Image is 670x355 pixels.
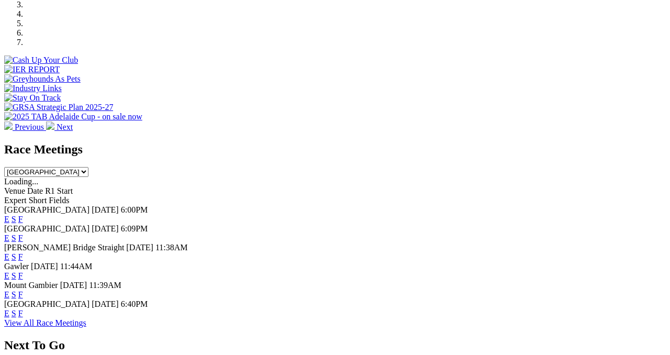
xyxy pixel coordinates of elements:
[60,281,87,290] span: [DATE]
[4,338,666,352] h2: Next To Go
[12,215,16,224] a: S
[18,234,23,242] a: F
[155,243,188,252] span: 11:38AM
[4,56,78,65] img: Cash Up Your Club
[4,112,142,121] img: 2025 TAB Adelaide Cup - on sale now
[4,65,60,74] img: IER REPORT
[92,205,119,214] span: [DATE]
[4,177,38,186] span: Loading...
[46,123,73,131] a: Next
[4,84,62,93] img: Industry Links
[12,271,16,280] a: S
[4,196,27,205] span: Expert
[4,299,90,308] span: [GEOGRAPHIC_DATA]
[4,252,9,261] a: E
[4,142,666,157] h2: Race Meetings
[4,318,86,327] a: View All Race Meetings
[27,186,43,195] span: Date
[121,299,148,308] span: 6:40PM
[4,290,9,299] a: E
[4,123,46,131] a: Previous
[29,196,47,205] span: Short
[121,205,148,214] span: 6:00PM
[4,205,90,214] span: [GEOGRAPHIC_DATA]
[49,196,69,205] span: Fields
[4,74,81,84] img: Greyhounds As Pets
[18,252,23,261] a: F
[4,234,9,242] a: E
[4,186,25,195] span: Venue
[12,252,16,261] a: S
[12,309,16,318] a: S
[18,215,23,224] a: F
[121,224,148,233] span: 6:09PM
[18,290,23,299] a: F
[4,103,113,112] img: GRSA Strategic Plan 2025-27
[4,262,29,271] span: Gawler
[18,309,23,318] a: F
[4,224,90,233] span: [GEOGRAPHIC_DATA]
[45,186,73,195] span: R1 Start
[31,262,58,271] span: [DATE]
[57,123,73,131] span: Next
[4,309,9,318] a: E
[12,234,16,242] a: S
[4,215,9,224] a: E
[126,243,153,252] span: [DATE]
[60,262,93,271] span: 11:44AM
[15,123,44,131] span: Previous
[4,281,58,290] span: Mount Gambier
[4,271,9,280] a: E
[4,243,124,252] span: [PERSON_NAME] Bridge Straight
[89,281,121,290] span: 11:39AM
[4,121,13,130] img: chevron-left-pager-white.svg
[92,224,119,233] span: [DATE]
[46,121,54,130] img: chevron-right-pager-white.svg
[18,271,23,280] a: F
[12,290,16,299] a: S
[4,93,61,103] img: Stay On Track
[92,299,119,308] span: [DATE]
